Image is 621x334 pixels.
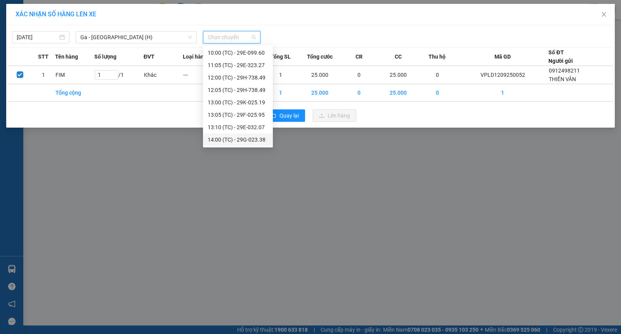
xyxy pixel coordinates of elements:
td: Khác [144,66,183,84]
span: rollback [271,113,276,119]
td: 1 [32,66,56,84]
td: 1 [261,84,300,102]
span: CC [395,52,402,61]
div: Số ĐT Người gửi [548,48,573,65]
td: FIM [55,66,94,84]
span: Mã GD [494,52,511,61]
td: --- [183,66,222,84]
span: Thu hộ [428,52,446,61]
span: close [601,11,607,17]
span: THIÊN VÂN [549,76,576,82]
div: 13:10 (TC) - 29E-032.07 [208,123,268,132]
span: Chọn chuyến [208,31,256,43]
span: down [188,35,193,40]
span: Tổng SL [271,52,291,61]
button: rollbackQuay lại [265,109,305,122]
button: Close [593,4,615,26]
span: Số lượng [94,52,116,61]
td: VPLD1209250052 [457,66,548,84]
td: 25.000 [300,66,340,84]
span: Loại hàng [183,52,207,61]
span: STT [38,52,49,61]
div: 12:00 (TC) - 29H-738.49 [208,73,268,82]
span: Tổng cước [307,52,333,61]
span: ĐVT [144,52,154,61]
td: 0 [340,84,379,102]
td: 25.000 [300,84,340,102]
td: 1 [261,66,300,84]
td: 0 [340,66,379,84]
td: 25.000 [379,84,418,102]
div: 13:00 (TC) - 29K-025.19 [208,98,268,107]
div: 11:05 (TC) - 29E-323.27 [208,61,268,69]
span: Tên hàng [55,52,78,61]
span: 0912498211 [549,67,580,74]
div: 12:05 (TC) - 29H-738.49 [208,86,268,94]
td: / 1 [94,66,144,84]
div: 14:00 (TC) - 29G-023.38 [208,135,268,144]
span: XÁC NHẬN SỐ HÀNG LÊN XE [16,10,96,18]
button: uploadLên hàng [313,109,356,122]
td: 1 [457,84,548,102]
td: Tổng cộng [55,84,94,102]
div: 10:00 (TC) - 29E-099.60 [208,48,268,57]
span: Quay lại [279,111,299,120]
input: 12/09/2025 [17,33,58,42]
td: 25.000 [379,66,418,84]
td: 0 [418,66,457,84]
td: 0 [418,84,457,102]
div: 13:05 (TC) - 29F-025.95 [208,111,268,119]
span: Ga - Nam Định (H) [80,31,192,43]
span: CR [356,52,363,61]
